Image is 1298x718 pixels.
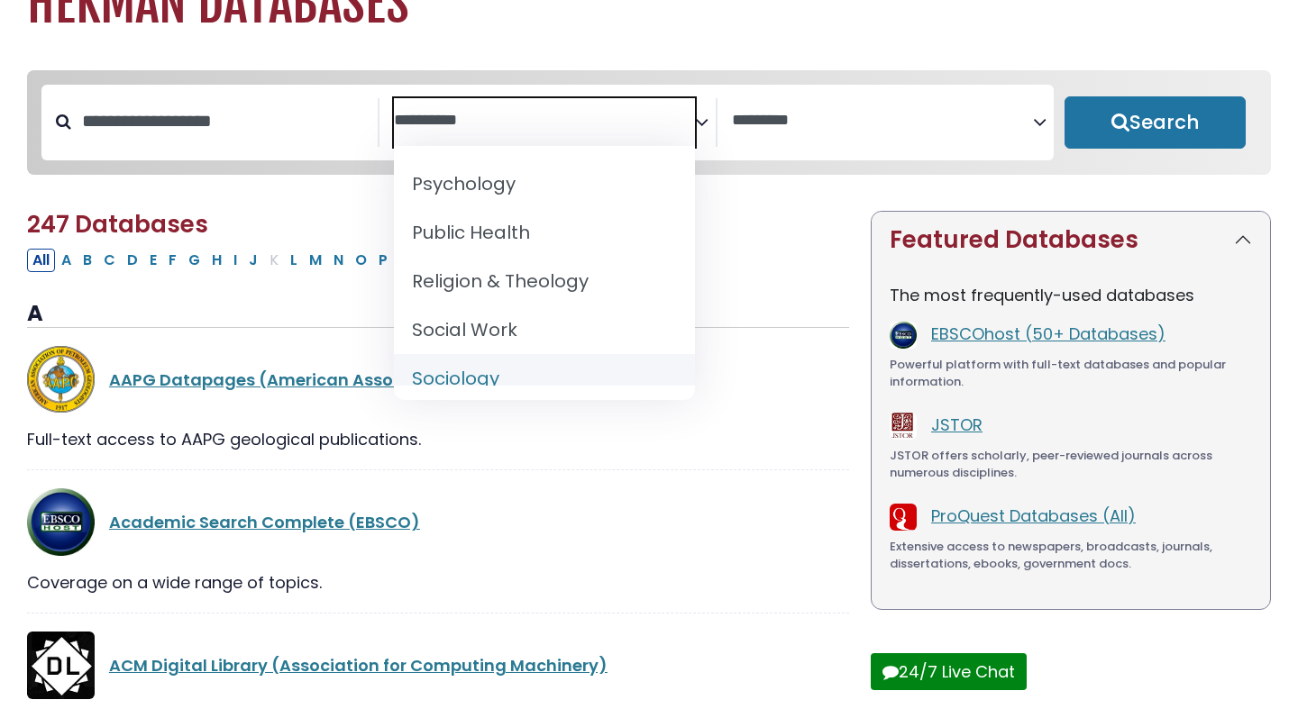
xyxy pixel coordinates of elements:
[27,427,849,451] div: Full-text access to AAPG geological publications.
[27,70,1271,175] nav: Search filters
[931,414,983,436] a: JSTOR
[285,249,303,272] button: Filter Results L
[732,112,1033,131] textarea: Search
[27,208,208,241] span: 247 Databases
[98,249,121,272] button: Filter Results C
[871,653,1027,690] button: 24/7 Live Chat
[56,249,77,272] button: Filter Results A
[206,249,227,272] button: Filter Results H
[109,511,420,533] a: Academic Search Complete (EBSCO)
[394,354,695,403] li: Sociology
[304,249,327,272] button: Filter Results M
[890,538,1252,573] div: Extensive access to newspapers, broadcasts, journals, dissertations, ebooks, government docs.
[394,208,695,257] li: Public Health
[394,112,695,131] textarea: Search
[78,249,97,272] button: Filter Results B
[163,249,182,272] button: Filter Results F
[109,654,608,677] a: ACM Digital Library (Association for Computing Machinery)
[394,305,695,354] li: Social Work
[109,368,667,391] a: AAPG Datapages (American Association of Petroleum Geologists)
[394,159,695,208] li: Psychology
[27,248,635,270] div: Alpha-list to filter by first letter of database name
[350,249,372,272] button: Filter Results O
[228,249,242,272] button: Filter Results I
[328,249,349,272] button: Filter Results N
[243,249,263,272] button: Filter Results J
[27,301,849,328] h3: A
[144,249,162,272] button: Filter Results E
[931,504,1136,527] a: ProQuest Databases (All)
[122,249,143,272] button: Filter Results D
[1065,96,1246,149] button: Submit for Search Results
[890,356,1252,391] div: Powerful platform with full-text databases and popular information.
[872,212,1270,268] button: Featured Databases
[931,323,1165,345] a: EBSCOhost (50+ Databases)
[890,447,1252,482] div: JSTOR offers scholarly, peer-reviewed journals across numerous disciplines.
[890,283,1252,307] p: The most frequently-used databases
[183,249,206,272] button: Filter Results G
[394,257,695,305] li: Religion & Theology
[71,106,378,136] input: Search database by title or keyword
[373,249,393,272] button: Filter Results P
[27,249,55,272] button: All
[27,570,849,595] div: Coverage on a wide range of topics.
